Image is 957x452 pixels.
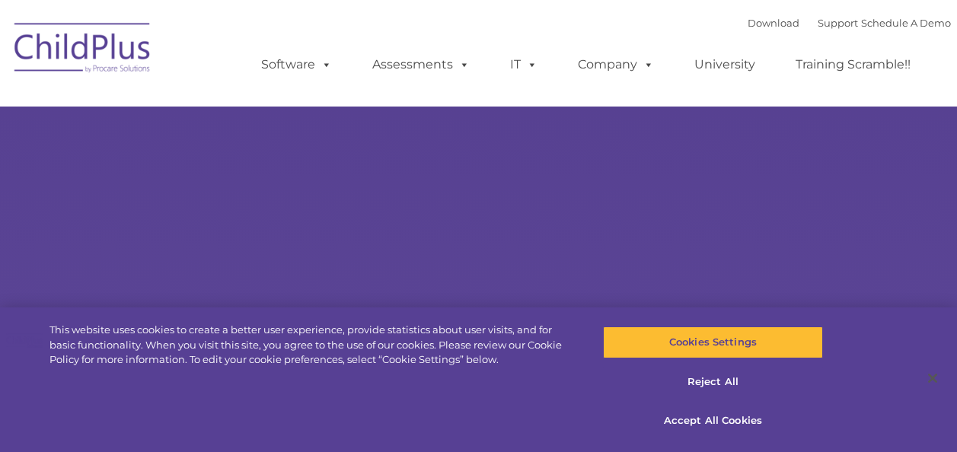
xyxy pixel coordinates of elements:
[7,12,159,88] img: ChildPlus by Procare Solutions
[603,366,823,398] button: Reject All
[49,323,574,368] div: This website uses cookies to create a better user experience, provide statistics about user visit...
[780,49,926,80] a: Training Scramble!!
[818,17,858,29] a: Support
[603,326,823,358] button: Cookies Settings
[748,17,951,29] font: |
[748,17,799,29] a: Download
[357,49,485,80] a: Assessments
[603,405,823,437] button: Accept All Cookies
[861,17,951,29] a: Schedule A Demo
[679,49,770,80] a: University
[495,49,553,80] a: IT
[246,49,347,80] a: Software
[916,361,949,395] button: Close
[563,49,669,80] a: Company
